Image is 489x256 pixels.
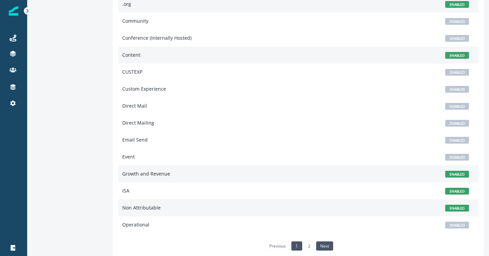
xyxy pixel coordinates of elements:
[445,188,469,195] span: ENABLED
[118,13,441,30] td: Community
[445,222,469,228] span: DISABLED
[445,35,469,42] span: DISABLED
[118,182,441,199] td: ISA
[445,120,469,127] span: DISABLED
[118,199,441,216] td: Non Attributable
[445,86,469,93] span: DISABLED
[118,63,441,80] td: CUSTEXP
[445,205,469,212] span: ENABLED
[291,241,302,250] a: Page 1 is your current page
[445,52,469,59] span: ENABLED
[9,6,18,16] img: Inflection
[118,131,441,148] td: Email Send
[118,30,441,47] td: Conference (Internally Hosted)
[445,103,469,110] span: DISABLED
[445,154,469,161] span: DISABLED
[118,114,441,131] td: Direct Mailing
[304,241,314,250] a: Page 2
[264,241,333,250] ul: Pagination
[118,216,441,233] td: Operational
[445,18,469,25] span: DISABLED
[118,148,441,165] td: Event
[445,137,469,144] span: DISABLED
[445,1,469,8] span: ENABLED
[316,241,333,250] a: Next page
[118,80,441,97] td: Custom Experience
[445,69,469,76] span: DISABLED
[118,47,441,63] td: Content
[118,97,441,114] td: Direct Mail
[445,171,469,178] span: ENABLED
[118,165,441,182] td: Growth and Revenue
